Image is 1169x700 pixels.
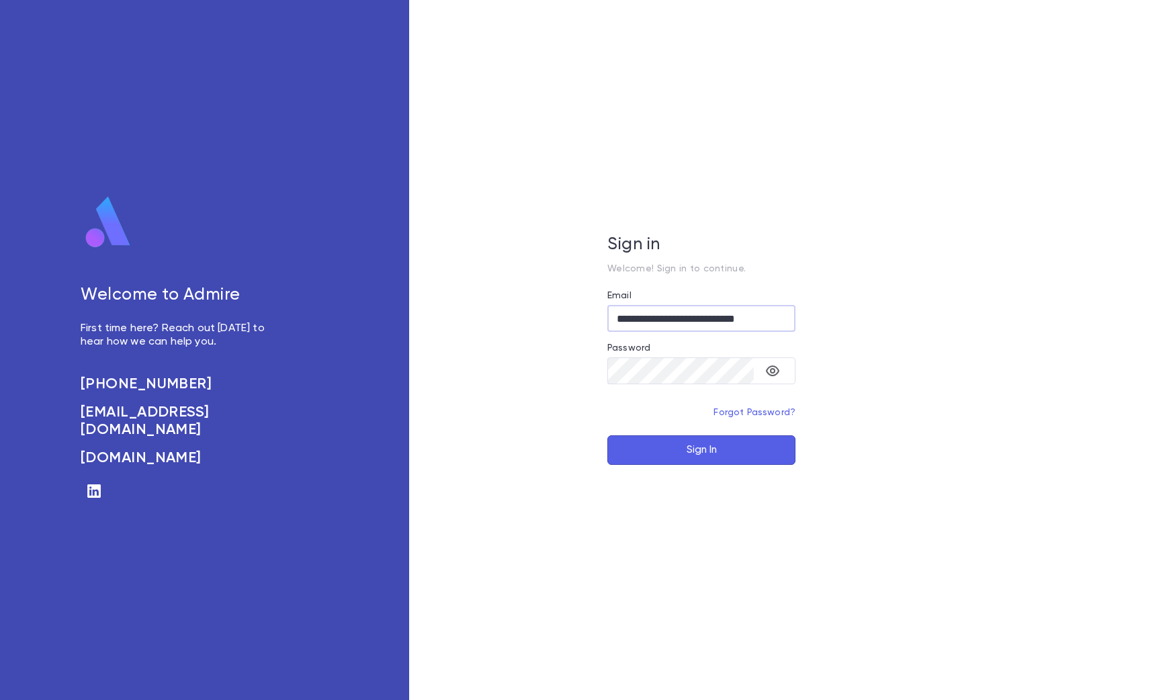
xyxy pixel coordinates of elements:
p: Welcome! Sign in to continue. [607,263,795,274]
a: [PHONE_NUMBER] [81,376,279,393]
img: logo [81,195,136,249]
label: Password [607,343,650,353]
button: toggle password visibility [759,357,786,384]
label: Email [607,290,632,301]
h5: Sign in [607,235,795,255]
a: [DOMAIN_NAME] [81,449,279,467]
h5: Welcome to Admire [81,286,279,306]
a: Forgot Password? [713,408,795,417]
p: First time here? Reach out [DATE] to hear how we can help you. [81,322,279,349]
a: [EMAIL_ADDRESS][DOMAIN_NAME] [81,404,279,439]
button: Sign In [607,435,795,465]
